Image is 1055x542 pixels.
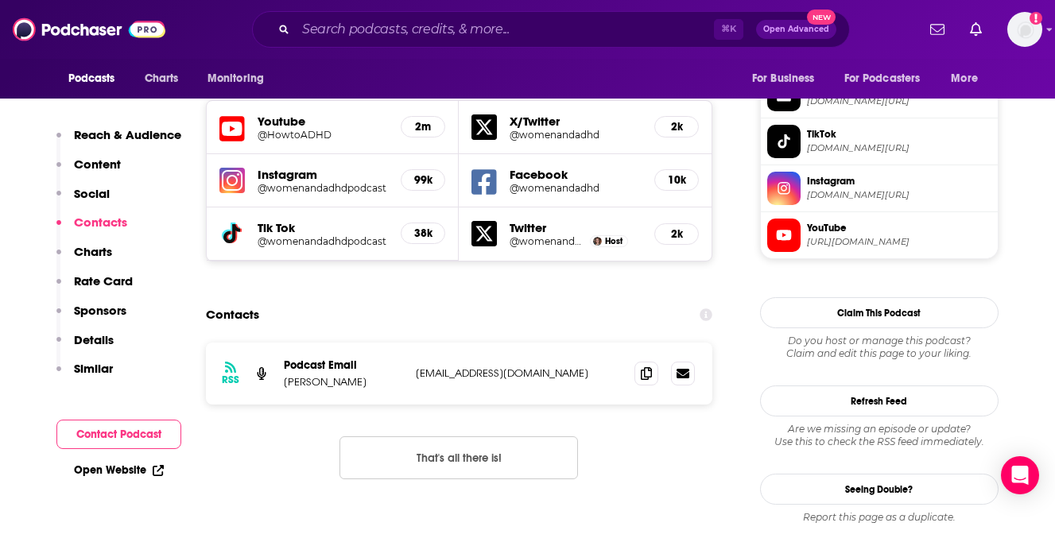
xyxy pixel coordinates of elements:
[74,244,112,259] p: Charts
[510,114,642,129] h5: X/Twitter
[668,227,685,241] h5: 2k
[68,68,115,90] span: Podcasts
[807,189,991,201] span: instagram.com/womenandadhdpodcast
[752,68,815,90] span: For Business
[56,127,181,157] button: Reach & Audience
[807,174,991,188] span: Instagram
[714,19,743,40] span: ⌘ K
[767,219,991,252] a: YouTube[URL][DOMAIN_NAME]
[741,64,835,94] button: open menu
[807,95,991,107] span: twitter.com/womenandadhd
[258,220,389,235] h5: Tik Tok
[1007,12,1042,47] span: Logged in as sarahhallprinc
[593,237,602,246] img: Katy Weber
[668,173,685,187] h5: 10k
[760,335,999,360] div: Claim and edit this page to your liking.
[74,186,110,201] p: Social
[196,64,285,94] button: open menu
[807,10,836,25] span: New
[56,186,110,215] button: Social
[252,11,850,48] div: Search podcasts, credits, & more...
[605,236,623,246] span: Host
[964,16,988,43] a: Show notifications dropdown
[1001,456,1039,494] div: Open Intercom Messenger
[760,385,999,416] button: Refresh Feed
[56,303,126,332] button: Sponsors
[1007,12,1042,47] button: Show profile menu
[510,129,642,141] a: @womenandadhd
[13,14,165,45] img: Podchaser - Follow, Share and Rate Podcasts
[510,182,642,194] a: @womenandadhd
[416,366,623,380] p: [EMAIL_ADDRESS][DOMAIN_NAME]
[74,215,127,230] p: Contacts
[339,436,578,479] button: Nothing here.
[258,182,389,194] a: @womenandadhdpodcast
[258,167,389,182] h5: Instagram
[834,64,944,94] button: open menu
[134,64,188,94] a: Charts
[763,25,829,33] span: Open Advanced
[56,332,114,362] button: Details
[767,172,991,205] a: Instagram[DOMAIN_NAME][URL]
[74,273,133,288] p: Rate Card
[760,511,999,524] div: Report this page as a duplicate.
[208,68,264,90] span: Monitoring
[807,142,991,154] span: tiktok.com/@womenandadhdpodcast
[296,17,714,42] input: Search podcasts, credits, & more...
[767,125,991,158] a: TikTok[DOMAIN_NAME][URL]
[760,423,999,448] div: Are we missing an episode or update? Use this to check the RSS feed immediately.
[57,64,136,94] button: open menu
[74,361,113,376] p: Similar
[807,127,991,141] span: TikTok
[56,420,181,449] button: Contact Podcast
[940,64,998,94] button: open menu
[56,244,112,273] button: Charts
[206,300,259,330] h2: Contacts
[74,463,164,477] a: Open Website
[219,168,245,193] img: iconImage
[760,474,999,505] a: Seeing Double?
[74,332,114,347] p: Details
[807,236,991,248] span: https://www.youtube.com/@HowtoADHD
[414,173,432,187] h5: 99k
[284,358,403,372] p: Podcast Email
[74,303,126,318] p: Sponsors
[56,157,121,186] button: Content
[924,16,951,43] a: Show notifications dropdown
[145,68,179,90] span: Charts
[258,114,389,129] h5: Youtube
[510,235,586,247] a: @womenandadhd
[668,120,685,134] h5: 2k
[56,215,127,244] button: Contacts
[760,297,999,328] button: Claim This Podcast
[284,375,403,389] p: [PERSON_NAME]
[414,120,432,134] h5: 2m
[844,68,921,90] span: For Podcasters
[258,235,389,247] a: @womenandadhdpodcast
[1007,12,1042,47] img: User Profile
[807,221,991,235] span: YouTube
[222,374,239,386] h3: RSS
[56,361,113,390] button: Similar
[414,226,432,240] h5: 38k
[760,335,999,347] span: Do you host or manage this podcast?
[74,127,181,142] p: Reach & Audience
[74,157,121,172] p: Content
[56,273,133,303] button: Rate Card
[951,68,978,90] span: More
[1030,12,1042,25] svg: Add a profile image
[756,20,836,39] button: Open AdvancedNew
[510,167,642,182] h5: Facebook
[510,220,642,235] h5: Twitter
[258,129,389,141] a: @HowtoADHD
